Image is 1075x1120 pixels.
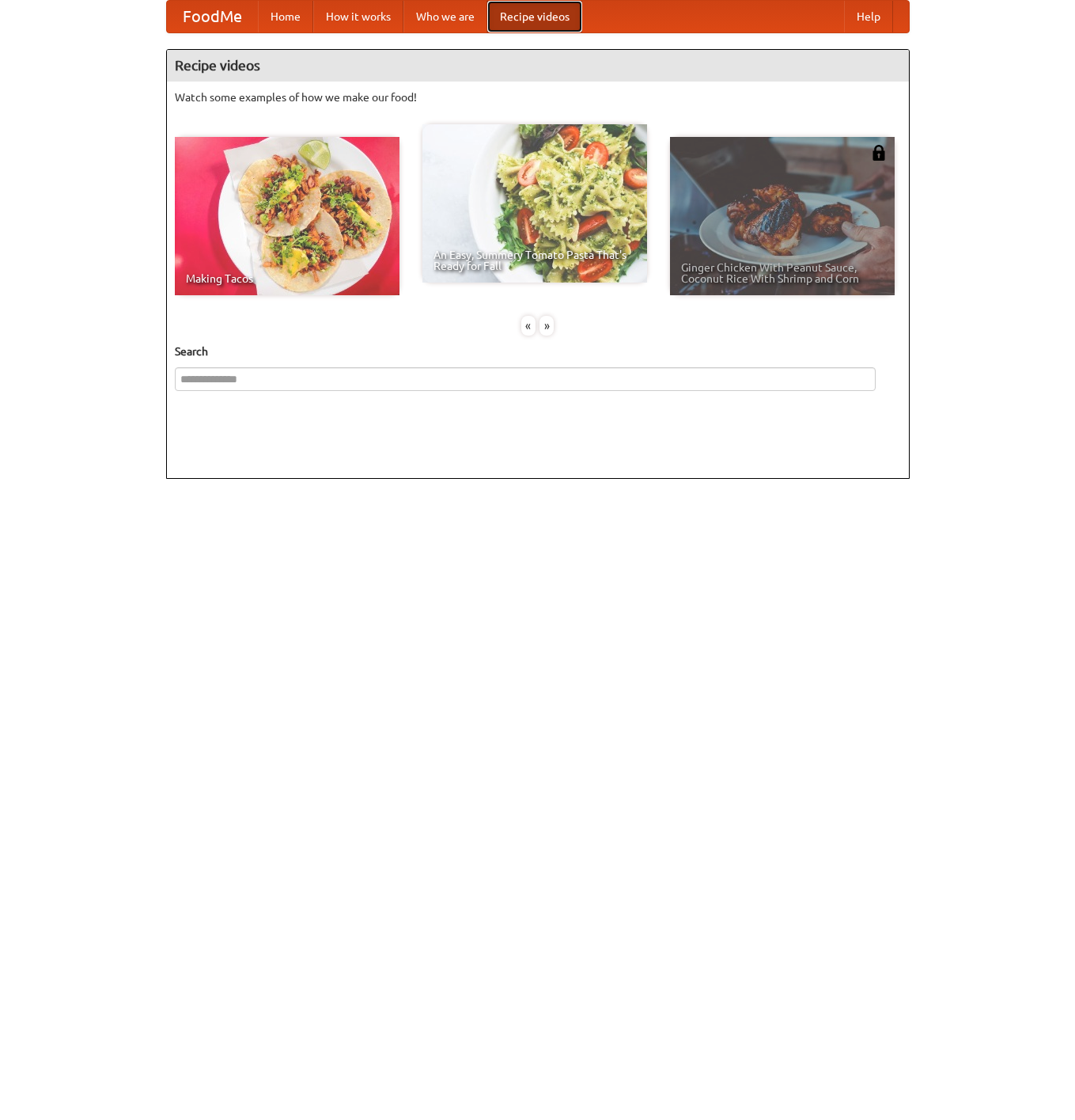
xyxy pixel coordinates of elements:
a: Making Tacos [175,137,399,295]
img: 483408.png [871,145,887,161]
a: Home [258,1,313,32]
div: » [539,316,554,336]
span: An Easy, Summery Tomato Pasta That's Ready for Fall [433,249,636,271]
h4: Recipe videos [167,50,909,82]
a: An Easy, Summery Tomato Pasta That's Ready for Fall [422,124,647,283]
a: FoodMe [167,1,258,32]
a: Who we are [403,1,487,32]
div: « [521,316,536,336]
h5: Search [175,344,901,359]
a: Recipe videos [487,1,582,32]
p: Watch some examples of how we make our food! [175,89,901,105]
a: Help [844,1,893,32]
span: Making Tacos [186,273,388,284]
a: How it works [313,1,403,32]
